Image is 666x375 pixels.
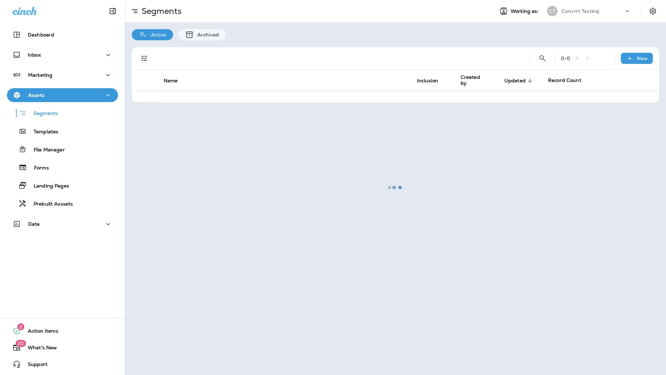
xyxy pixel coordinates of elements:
p: Templates [27,129,58,135]
p: New [637,56,648,61]
button: File Manager [7,142,118,157]
p: Landing Pages [27,183,69,190]
button: Support [7,357,118,371]
button: Segments [7,106,118,120]
p: Forms [27,165,49,172]
p: Dashboard [28,32,54,37]
p: File Manager [27,147,65,153]
span: What's New [21,345,57,353]
button: Forms [7,160,118,175]
button: Marketing [7,68,118,82]
button: Collapse Sidebar [103,4,122,18]
p: Inbox [28,52,41,58]
button: Landing Pages [7,178,118,193]
button: Templates [7,124,118,139]
p: Data [28,221,40,227]
button: Data [7,217,118,231]
p: Marketing [28,72,52,78]
button: 2Action Items [7,324,118,338]
p: Prebuilt Asssets [27,201,73,208]
button: Prebuilt Asssets [7,196,118,211]
p: Assets [28,92,44,98]
button: Dashboard [7,28,118,42]
p: Segments [27,110,58,117]
button: 20What's New [7,341,118,355]
button: Inbox [7,48,118,62]
span: Action Items [21,328,58,336]
span: 2 [17,323,24,330]
span: Support [21,361,48,370]
span: 20 [16,340,26,347]
button: Assets [7,88,118,102]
